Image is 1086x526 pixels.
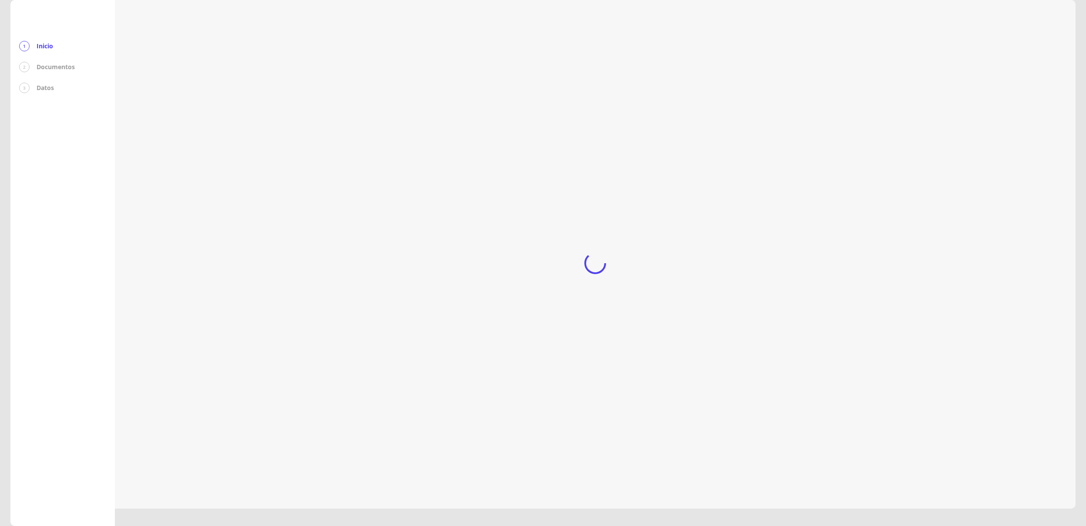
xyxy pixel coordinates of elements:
[19,83,30,93] div: 3
[37,84,54,92] p: Datos
[19,62,30,72] div: 2
[37,42,53,50] p: Inicio
[37,63,75,71] p: Documentos
[19,41,30,51] div: 1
